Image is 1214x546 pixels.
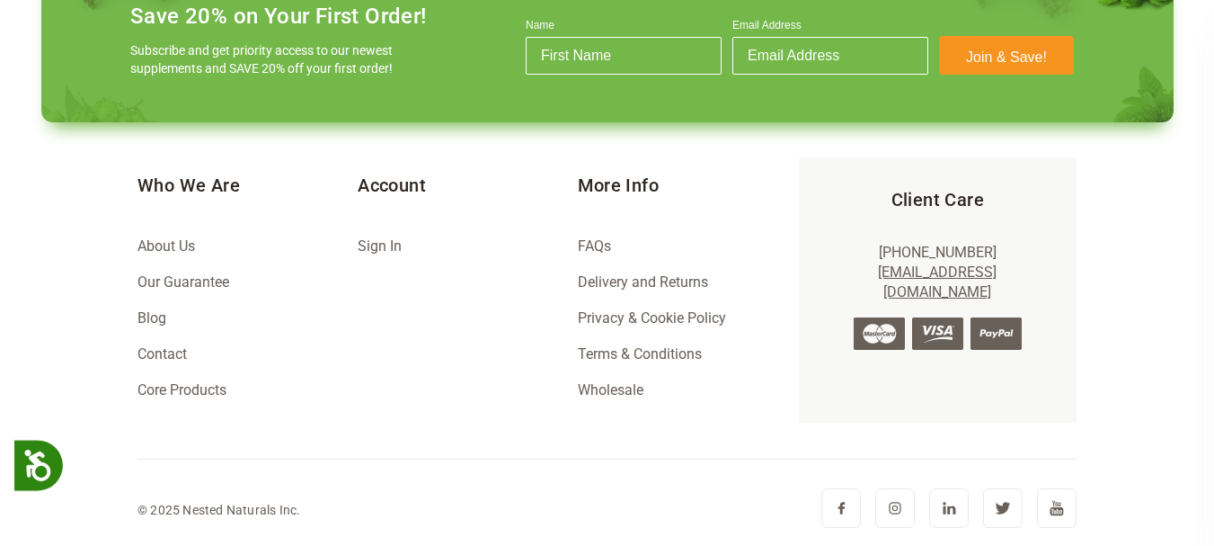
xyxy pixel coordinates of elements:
img: credit-cards.png [854,318,1022,350]
a: Delivery and Returns [578,273,708,291]
a: Blog [137,309,166,327]
h5: More Info [578,173,798,198]
a: FAQs [578,237,611,255]
label: Name [526,19,722,37]
a: Wholesale [578,381,643,398]
a: Privacy & Cookie Policy [578,309,726,327]
a: Our Guarantee [137,273,229,291]
p: Subscribe and get priority access to our newest supplements and SAVE 20% off your first order! [130,41,400,77]
a: Terms & Conditions [578,345,702,363]
a: Contact [137,345,187,363]
h5: Who We Are [137,173,358,198]
h4: Save 20% on Your First Order! [130,4,427,29]
input: First Name [526,37,722,75]
h5: Account [358,173,578,198]
div: © 2025 Nested Naturals Inc. [137,499,300,521]
label: Email Address [732,19,928,37]
a: [PHONE_NUMBER] [879,244,997,261]
input: Email Address [732,37,928,75]
a: Core Products [137,381,226,398]
a: About Us [137,237,195,255]
h5: Client Care [828,187,1048,212]
a: Sign In [358,237,402,255]
button: Join & Save! [939,36,1074,75]
a: [EMAIL_ADDRESS][DOMAIN_NAME] [878,264,997,300]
